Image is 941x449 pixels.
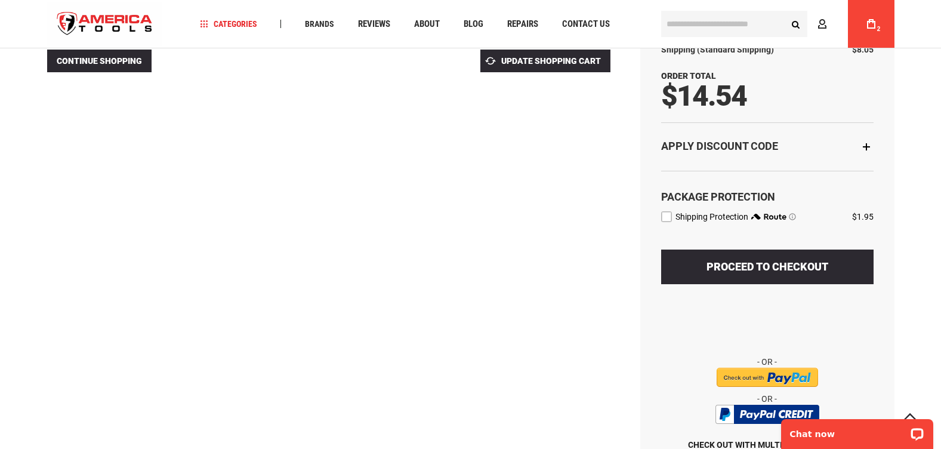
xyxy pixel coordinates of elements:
[501,56,601,66] span: Update Shopping Cart
[47,2,163,47] img: America Tools
[661,296,874,308] iframe: PayPal Message 1
[659,321,876,355] iframe: Secure express checkout frame
[414,20,440,29] span: About
[358,20,390,29] span: Reviews
[305,20,334,28] span: Brands
[661,205,874,223] div: route shipping protection selector element
[557,16,615,32] a: Contact Us
[785,13,807,35] button: Search
[661,79,746,113] span: $14.54
[47,50,152,72] a: Continue Shopping
[789,213,796,220] span: Learn more
[502,16,544,32] a: Repairs
[697,45,774,54] span: (Standard Shipping)
[300,16,340,32] a: Brands
[661,140,778,152] strong: Apply Discount Code
[195,16,263,32] a: Categories
[706,260,828,273] span: Proceed to Checkout
[507,20,538,29] span: Repairs
[57,56,142,66] span: Continue Shopping
[877,26,881,32] span: 2
[852,211,874,223] div: $1.95
[480,50,610,72] button: Update Shopping Cart
[353,16,396,32] a: Reviews
[562,20,610,29] span: Contact Us
[409,16,445,32] a: About
[661,250,874,284] button: Proceed to Checkout
[458,16,489,32] a: Blog
[200,20,257,28] span: Categories
[852,45,874,54] span: $8.05
[661,71,716,81] strong: Order Total
[773,411,941,449] iframe: LiveChat chat widget
[464,20,483,29] span: Blog
[661,45,695,54] span: Shipping
[661,189,874,205] div: Package Protection
[675,212,748,222] span: Shipping Protection
[47,2,163,47] a: store logo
